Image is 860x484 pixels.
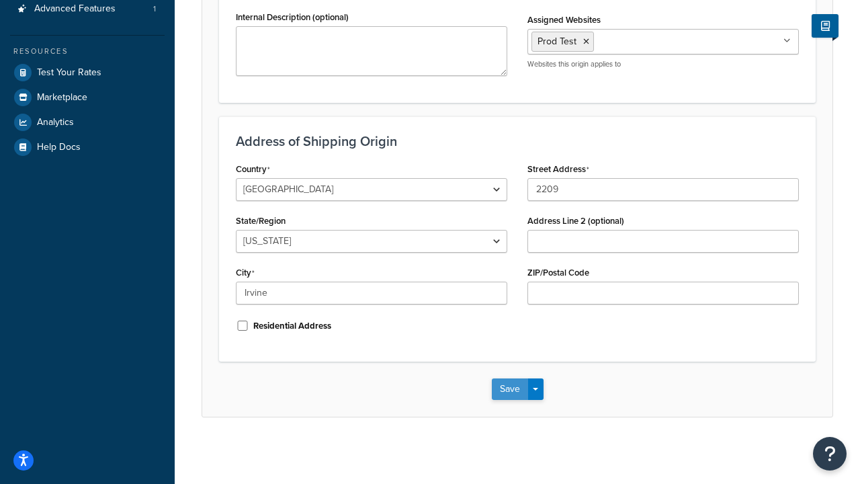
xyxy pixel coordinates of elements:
[10,135,165,159] a: Help Docs
[492,378,528,400] button: Save
[10,85,165,110] a: Marketplace
[812,14,838,38] button: Show Help Docs
[236,268,255,278] label: City
[10,110,165,134] a: Analytics
[253,320,331,332] label: Residential Address
[527,164,589,175] label: Street Address
[527,15,601,25] label: Assigned Websites
[34,3,116,15] span: Advanced Features
[236,12,349,22] label: Internal Description (optional)
[527,216,624,226] label: Address Line 2 (optional)
[527,59,799,69] p: Websites this origin applies to
[236,164,270,175] label: Country
[37,67,101,79] span: Test Your Rates
[153,3,156,15] span: 1
[10,46,165,57] div: Resources
[537,34,576,48] span: Prod Test
[37,142,81,153] span: Help Docs
[37,117,74,128] span: Analytics
[37,92,87,104] span: Marketplace
[236,134,799,149] h3: Address of Shipping Origin
[813,437,847,471] button: Open Resource Center
[527,268,589,278] label: ZIP/Postal Code
[236,216,286,226] label: State/Region
[10,61,165,85] a: Test Your Rates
